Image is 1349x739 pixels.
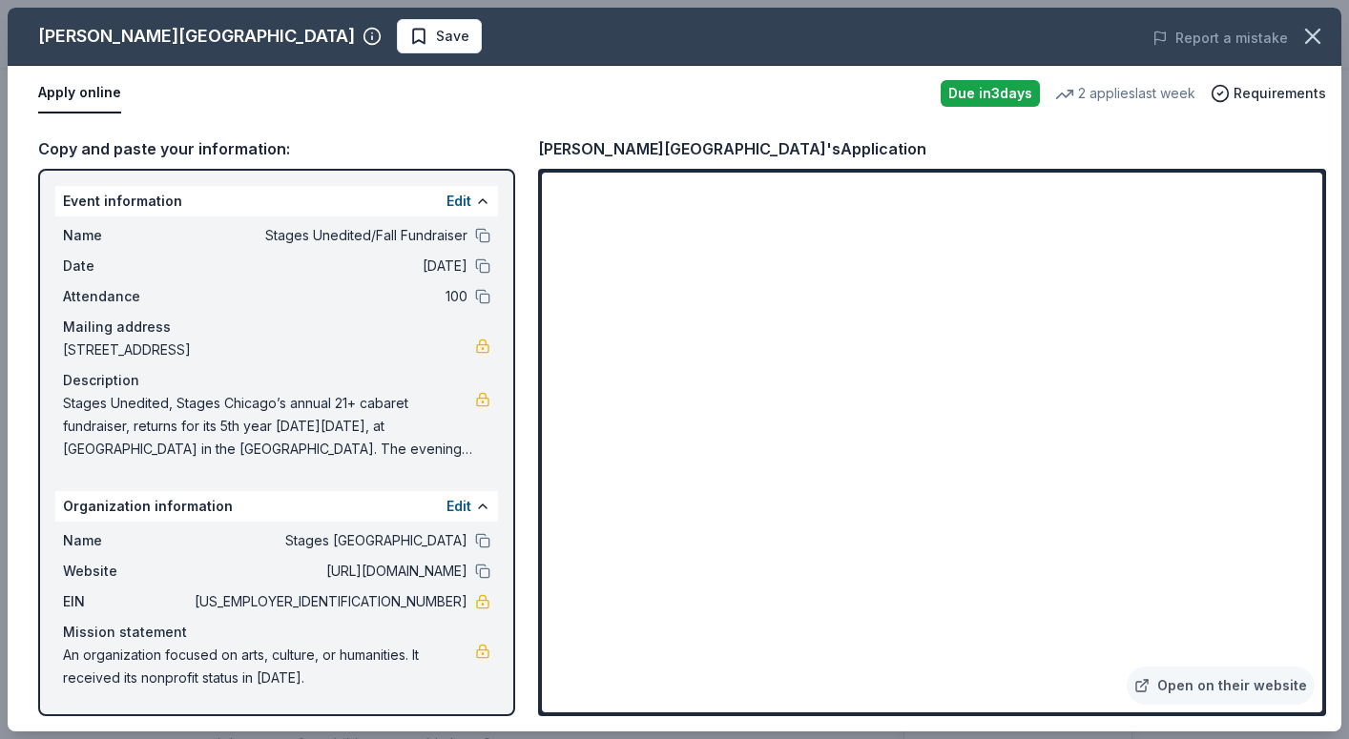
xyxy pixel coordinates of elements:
[38,136,515,161] div: Copy and paste your information:
[38,21,355,51] div: [PERSON_NAME][GEOGRAPHIC_DATA]
[191,285,467,308] span: 100
[63,224,191,247] span: Name
[1055,82,1195,105] div: 2 applies last week
[38,73,121,113] button: Apply online
[63,316,490,339] div: Mailing address
[397,19,482,53] button: Save
[191,255,467,277] span: [DATE]
[63,644,475,689] span: An organization focused on arts, culture, or humanities. It received its nonprofit status in [DATE].
[63,590,191,613] span: EIN
[191,560,467,583] span: [URL][DOMAIN_NAME]
[63,285,191,308] span: Attendance
[1234,82,1326,105] span: Requirements
[538,136,926,161] div: [PERSON_NAME][GEOGRAPHIC_DATA]'s Application
[191,529,467,552] span: Stages [GEOGRAPHIC_DATA]
[1127,667,1315,705] a: Open on their website
[941,80,1040,107] div: Due in 3 days
[446,190,471,213] button: Edit
[63,392,475,461] span: Stages Unedited, Stages Chicago’s annual 21+ cabaret fundraiser, returns for its 5th year [DATE][...
[191,224,467,247] span: Stages Unedited/Fall Fundraiser
[1211,82,1326,105] button: Requirements
[55,491,498,522] div: Organization information
[436,25,469,48] span: Save
[63,255,191,277] span: Date
[63,529,191,552] span: Name
[55,186,498,216] div: Event information
[63,621,490,644] div: Mission statement
[446,495,471,518] button: Edit
[191,590,467,613] span: [US_EMPLOYER_IDENTIFICATION_NUMBER]
[63,339,475,361] span: [STREET_ADDRESS]
[63,369,490,392] div: Description
[63,560,191,583] span: Website
[1152,27,1288,50] button: Report a mistake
